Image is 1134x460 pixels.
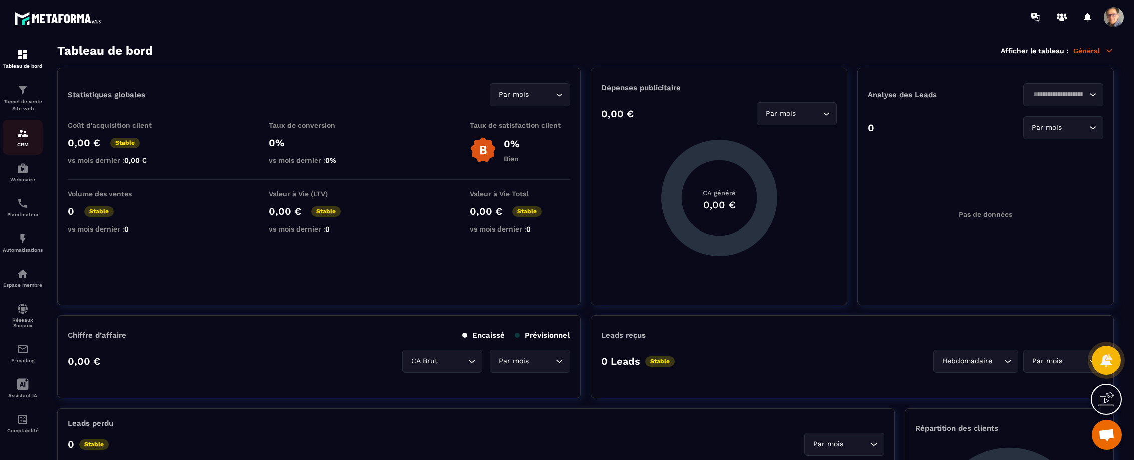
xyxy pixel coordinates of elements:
p: Automatisations [3,247,43,253]
div: Search for option [804,433,884,456]
span: Par mois [763,108,798,119]
p: Encaissé [462,331,505,340]
div: Search for option [1023,116,1103,139]
div: Search for option [757,102,837,125]
p: CRM [3,142,43,147]
p: Valeur à Vie (LTV) [269,190,369,198]
input: Search for option [1064,122,1087,133]
p: Leads perdu [68,419,113,428]
p: 0,00 € [68,355,100,367]
span: 0,00 € [124,156,147,164]
p: Stable [645,356,675,367]
div: Ouvrir le chat [1092,420,1122,450]
p: Bien [504,155,519,163]
span: Par mois [496,89,531,100]
span: Par mois [496,356,531,367]
span: 0 [526,225,531,233]
a: Assistant IA [3,371,43,406]
p: 0% [504,138,519,150]
span: 0 [325,225,330,233]
p: Prévisionnel [515,331,570,340]
p: Stable [84,206,114,217]
img: automations [17,162,29,174]
p: Afficher le tableau : [1001,47,1068,55]
p: 0 [68,205,74,217]
p: 0,00 € [68,137,100,149]
a: automationsautomationsEspace membre [3,260,43,295]
p: Stable [512,206,542,217]
p: Coût d'acquisition client [68,121,168,129]
p: Taux de conversion [269,121,369,129]
p: Assistant IA [3,393,43,398]
h3: Tableau de bord [57,44,153,58]
img: b-badge-o.b3b20ee6.svg [470,137,496,163]
img: social-network [17,303,29,315]
input: Search for option [531,356,553,367]
p: Espace membre [3,282,43,288]
p: Tunnel de vente Site web [3,98,43,112]
p: vs mois dernier : [68,156,168,164]
img: automations [17,268,29,280]
img: logo [14,9,104,28]
p: 0% [269,137,369,149]
span: CA Brut [409,356,440,367]
span: Par mois [1030,122,1064,133]
p: Webinaire [3,177,43,182]
p: Général [1073,46,1114,55]
div: Search for option [402,350,482,373]
img: formation [17,84,29,96]
p: vs mois dernier : [68,225,168,233]
p: Volume des ventes [68,190,168,198]
span: 0% [325,156,336,164]
div: Search for option [1023,350,1103,373]
p: vs mois dernier : [269,225,369,233]
span: Par mois [811,439,845,450]
input: Search for option [531,89,553,100]
span: Par mois [1030,356,1064,367]
span: 0 [124,225,129,233]
p: E-mailing [3,358,43,363]
p: Taux de satisfaction client [470,121,570,129]
p: vs mois dernier : [269,156,369,164]
a: emailemailE-mailing [3,336,43,371]
img: automations [17,233,29,245]
a: social-networksocial-networkRéseaux Sociaux [3,295,43,336]
p: 0,00 € [601,108,634,120]
img: scheduler [17,197,29,209]
a: schedulerschedulerPlanificateur [3,190,43,225]
p: Chiffre d’affaire [68,331,126,340]
input: Search for option [994,356,1002,367]
p: Analyse des Leads [868,90,985,99]
span: Hebdomadaire [940,356,994,367]
img: formation [17,127,29,139]
input: Search for option [845,439,868,450]
a: automationsautomationsAutomatisations [3,225,43,260]
p: Planificateur [3,212,43,217]
input: Search for option [1030,89,1087,100]
p: Réseaux Sociaux [3,317,43,328]
p: Statistiques globales [68,90,145,99]
a: automationsautomationsWebinaire [3,155,43,190]
p: 0,00 € [269,205,301,217]
p: Pas de données [959,210,1012,218]
p: 0,00 € [470,205,502,217]
img: formation [17,49,29,61]
p: Stable [311,206,341,217]
a: accountantaccountantComptabilité [3,406,43,441]
a: formationformationTableau de bord [3,41,43,76]
a: formationformationCRM [3,120,43,155]
p: 0 [68,438,74,450]
input: Search for option [1064,356,1087,367]
p: Répartition des clients [915,424,1103,433]
img: accountant [17,413,29,425]
p: 0 [868,122,874,134]
div: Search for option [1023,83,1103,106]
p: 0 Leads [601,355,640,367]
p: vs mois dernier : [470,225,570,233]
div: Search for option [490,350,570,373]
a: formationformationTunnel de vente Site web [3,76,43,120]
p: Valeur à Vie Total [470,190,570,198]
p: Stable [110,138,140,148]
div: Search for option [933,350,1018,373]
p: Stable [79,439,109,450]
